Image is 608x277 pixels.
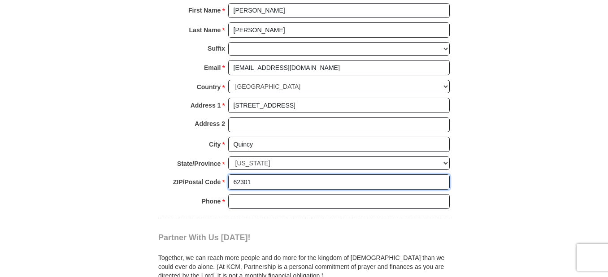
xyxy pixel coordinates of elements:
strong: State/Province [177,157,221,170]
strong: Last Name [189,24,221,36]
span: Partner With Us [DATE]! [158,233,251,242]
strong: City [209,138,221,151]
strong: Email [204,61,221,74]
strong: First Name [188,4,221,17]
strong: Address 2 [195,117,225,130]
strong: ZIP/Postal Code [173,176,221,188]
strong: Address 1 [191,99,221,112]
strong: Suffix [208,42,225,55]
strong: Phone [202,195,221,208]
strong: Country [197,81,221,93]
